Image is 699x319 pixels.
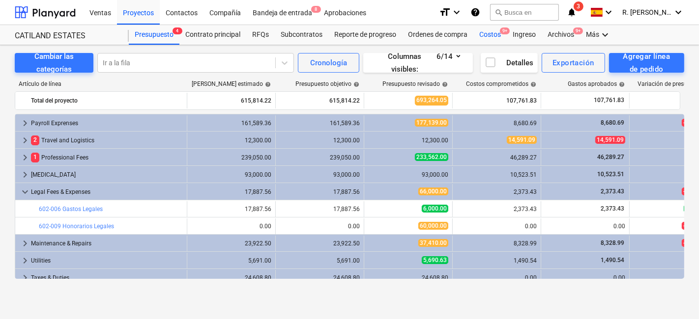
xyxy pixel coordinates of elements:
div: 2,373.43 [457,188,537,195]
div: Cronología [310,56,347,69]
span: help [351,81,359,87]
button: Exportación [542,53,605,73]
i: keyboard_arrow_down [603,6,614,18]
span: 5,690.63 [422,256,448,264]
button: Cambiar las categorías [15,53,93,73]
span: 177,139.00 [415,119,448,127]
div: 8,328.99 [457,240,537,247]
button: Columnas visibles:6/14 [363,53,473,73]
span: 9+ [500,27,510,34]
span: 2 [31,135,39,145]
div: Más [580,25,617,45]
div: 23,922.50 [191,240,271,247]
div: Payroll Exprenses [31,115,183,131]
span: 1 [31,153,39,162]
i: notifications [567,6,577,18]
span: 6,000.00 [422,205,448,213]
div: 24,608.80 [280,274,360,281]
span: 8,328.99 [600,239,625,246]
span: 8 [311,6,321,13]
div: Exportación [553,56,594,69]
a: Ingreso [507,25,542,45]
div: Total del proyecto [31,93,183,108]
div: 23,922.50 [280,240,360,247]
div: 0.00 [457,274,537,281]
div: 24,608.80 [368,274,448,281]
span: keyboard_arrow_right [19,152,31,163]
i: Base de conocimientos [470,6,480,18]
div: 93,000.00 [368,171,448,178]
span: keyboard_arrow_right [19,169,31,181]
div: 24,608.80 [191,274,271,281]
span: keyboard_arrow_right [19,238,31,249]
div: 5,691.00 [280,257,360,264]
div: 615,814.22 [191,93,271,108]
div: Columnas visibles : 6/14 [375,50,461,76]
span: 14,591.09 [507,136,537,144]
i: keyboard_arrow_down [672,6,684,18]
span: keyboard_arrow_right [19,272,31,284]
span: 66,000.00 [418,187,448,195]
div: 8,680.69 [457,120,537,127]
span: 14,591.09 [595,136,625,144]
div: Maintenance & Repairs [31,236,183,251]
span: 1,490.54 [600,257,625,264]
span: keyboard_arrow_down [19,186,31,198]
div: Detalles [485,56,533,69]
div: Subcontratos [275,25,328,45]
div: Agregar línea de pedido [620,50,673,76]
span: 2,373.43 [600,205,625,212]
span: help [440,81,448,87]
div: [PERSON_NAME] estimado [192,80,271,87]
div: Travel and Logistics [31,133,183,148]
div: 2,373.43 [457,206,537,213]
div: 0.00 [545,223,625,230]
div: Artículo de línea [15,80,187,87]
span: search [495,8,502,16]
div: Taxes & Duties [31,270,183,286]
i: format_size [439,6,451,18]
div: 12,300.00 [368,137,448,144]
span: 2,373.43 [600,188,625,195]
div: [MEDICAL_DATA] [31,167,183,183]
div: 239,050.00 [191,154,271,161]
span: 60,000.00 [418,222,448,230]
div: 161,589.36 [191,120,271,127]
div: Presupuesto revisado [382,80,448,87]
span: help [617,81,625,87]
div: 17,887.56 [280,206,360,213]
div: Presupuesto [129,25,179,45]
div: 1,490.54 [457,257,537,264]
div: 0.00 [280,223,360,230]
div: 615,814.22 [280,93,360,108]
span: 693,264.05 [415,96,448,105]
span: 233,562.00 [415,153,448,161]
div: Utilities [31,253,183,268]
span: 107,761.83 [593,96,625,105]
span: 4 [173,27,182,34]
div: 12,300.00 [280,137,360,144]
div: 10,523.51 [457,171,537,178]
div: CATILAND ESTATES [15,31,117,41]
span: 37,410.00 [418,239,448,247]
div: 239,050.00 [280,154,360,161]
div: Gastos aprobados [568,80,625,87]
button: Detalles [481,53,538,73]
div: Professional Fees [31,150,183,165]
span: help [528,81,536,87]
span: keyboard_arrow_right [19,117,31,129]
span: 9+ [573,27,583,34]
a: 602-006 Gastos Legales [39,206,103,213]
i: keyboard_arrow_down [451,6,463,18]
div: 0.00 [191,223,271,230]
div: Presupuesto objetivo [295,80,359,87]
span: 8,680.69 [600,119,625,126]
div: 93,000.00 [191,171,271,178]
div: 17,887.56 [191,188,271,195]
div: 107,761.83 [457,93,537,108]
span: help [263,81,271,87]
div: 46,289.27 [457,154,537,161]
div: 12,300.00 [191,137,271,144]
div: 0.00 [545,274,625,281]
